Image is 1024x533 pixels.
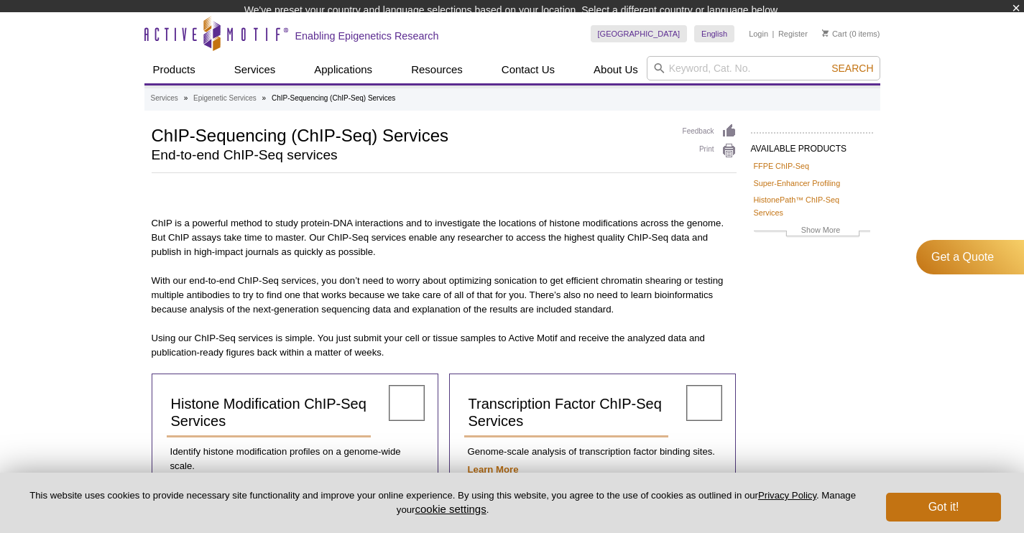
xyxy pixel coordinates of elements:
a: Services [226,56,285,83]
span: Transcription Factor ChIP-Seq Services [469,396,662,429]
h2: Enabling Epigenetics Research [295,29,439,42]
a: Print [683,143,737,159]
a: [GEOGRAPHIC_DATA] [591,25,688,42]
p: This website uses cookies to provide necessary site functionality and improve your online experie... [23,489,862,516]
li: ChIP-Sequencing (ChIP-Seq) Services [272,94,395,102]
button: Search [827,62,877,75]
a: HistonePath™ ChIP-Seq Services [754,193,870,219]
img: Your Cart [822,29,829,37]
p: Using our ChIP-Seq services is simple. You just submit your cell or tissue samples to Active Moti... [152,331,737,360]
a: Contact Us [493,56,563,83]
li: (0 items) [822,25,880,42]
a: Learn More [468,464,519,475]
a: About Us [585,56,647,83]
a: FFPE ChIP-Seq [754,159,809,172]
a: Privacy Policy [758,490,816,501]
button: cookie settings [415,503,486,515]
a: Histone Modification ChIP-Seq Services [167,389,372,437]
a: Cart [822,29,847,39]
a: Services [151,92,178,105]
a: Show More [754,223,870,240]
a: Applications [305,56,381,83]
span: Search [831,62,873,74]
h2: AVAILABLE PRODUCTS [751,132,873,158]
a: Super-Enhancer Profiling [754,177,841,190]
li: | [772,25,775,42]
input: Keyword, Cat. No. [647,56,880,80]
a: Epigenetic Services [193,92,257,105]
span: Histone Modification ChIP-Seq Services [171,396,366,429]
a: Transcription Factor ChIP-Seq Services [464,389,669,437]
button: Got it! [886,493,1001,522]
p: Identify histone modification profiles on a genome-wide scale. [167,445,423,473]
a: Get a Quote [916,240,1024,274]
li: » [184,94,188,102]
a: Resources [402,56,471,83]
a: English [694,25,734,42]
p: Genome-scale analysis of transcription factor binding sites. [464,445,721,459]
p: With our end-to-end ChIP-Seq services, you don’t need to worry about optimizing sonication to get... [152,274,737,317]
a: Login [749,29,768,39]
img: transcription factor ChIP-Seq [686,385,722,421]
li: » [262,94,267,102]
a: Products [144,56,204,83]
h2: End-to-end ChIP-Seq services [152,149,668,162]
a: Feedback [683,124,737,139]
p: ChIP is a powerful method to study protein-DNA interactions and to investigate the locations of h... [152,216,737,259]
img: histone modification ChIP-Seq [389,385,425,421]
a: Register [778,29,808,39]
h1: ChIP-Sequencing (ChIP-Seq) Services [152,124,668,145]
